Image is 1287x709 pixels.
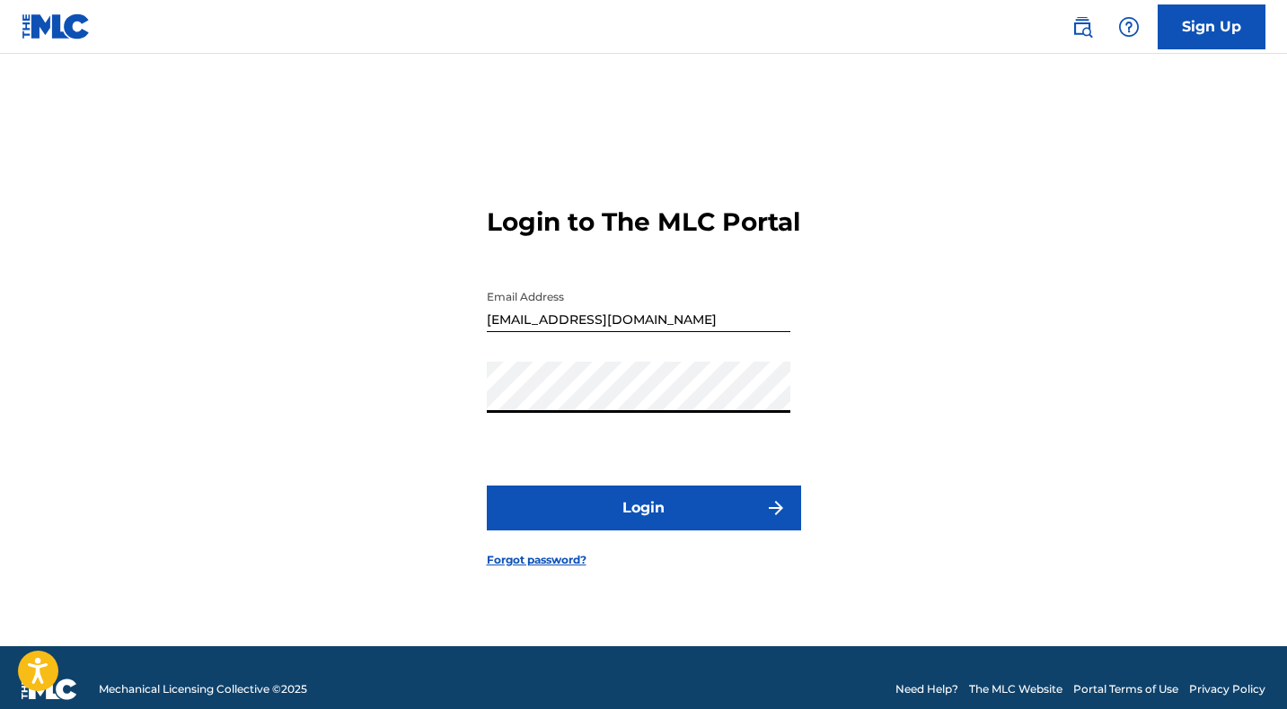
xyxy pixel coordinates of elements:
[1111,9,1147,45] div: Help
[1064,9,1100,45] a: Public Search
[487,486,801,530] button: Login
[1118,16,1140,38] img: help
[1073,681,1178,697] a: Portal Terms of Use
[895,681,958,697] a: Need Help?
[1189,681,1265,697] a: Privacy Policy
[1197,623,1287,709] iframe: Chat Widget
[487,206,800,238] h3: Login to The MLC Portal
[969,681,1062,697] a: The MLC Website
[765,497,787,519] img: f7272a7cc735f4ea7f67.svg
[487,552,586,568] a: Forgot password?
[1071,16,1093,38] img: search
[99,681,307,697] span: Mechanical Licensing Collective © 2025
[22,13,91,39] img: MLC Logo
[1158,4,1265,49] a: Sign Up
[22,678,77,700] img: logo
